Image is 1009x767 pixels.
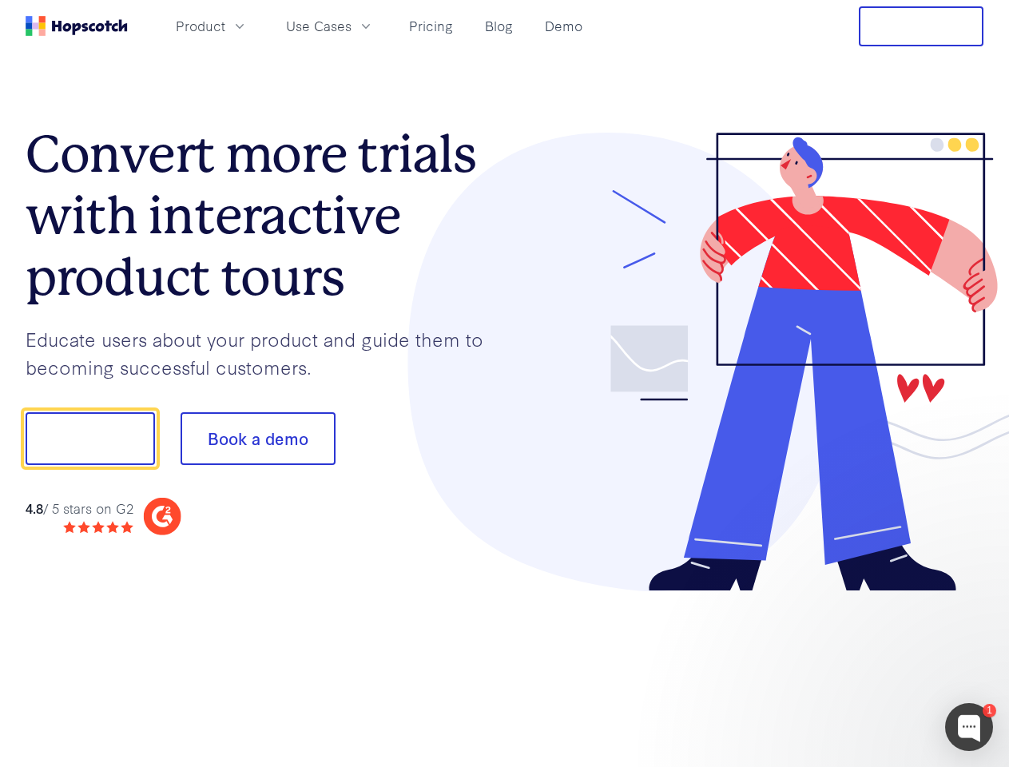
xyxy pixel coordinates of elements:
strong: 4.8 [26,499,43,517]
div: / 5 stars on G2 [26,499,133,519]
h1: Convert more trials with interactive product tours [26,124,505,308]
button: Show me! [26,412,155,465]
button: Free Trial [859,6,983,46]
a: Demo [538,13,589,39]
button: Book a demo [181,412,336,465]
button: Product [166,13,257,39]
span: Product [176,16,225,36]
a: Home [26,16,128,36]
a: Pricing [403,13,459,39]
a: Blog [479,13,519,39]
button: Use Cases [276,13,383,39]
div: 1 [983,704,996,717]
p: Educate users about your product and guide them to becoming successful customers. [26,325,505,380]
span: Use Cases [286,16,352,36]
